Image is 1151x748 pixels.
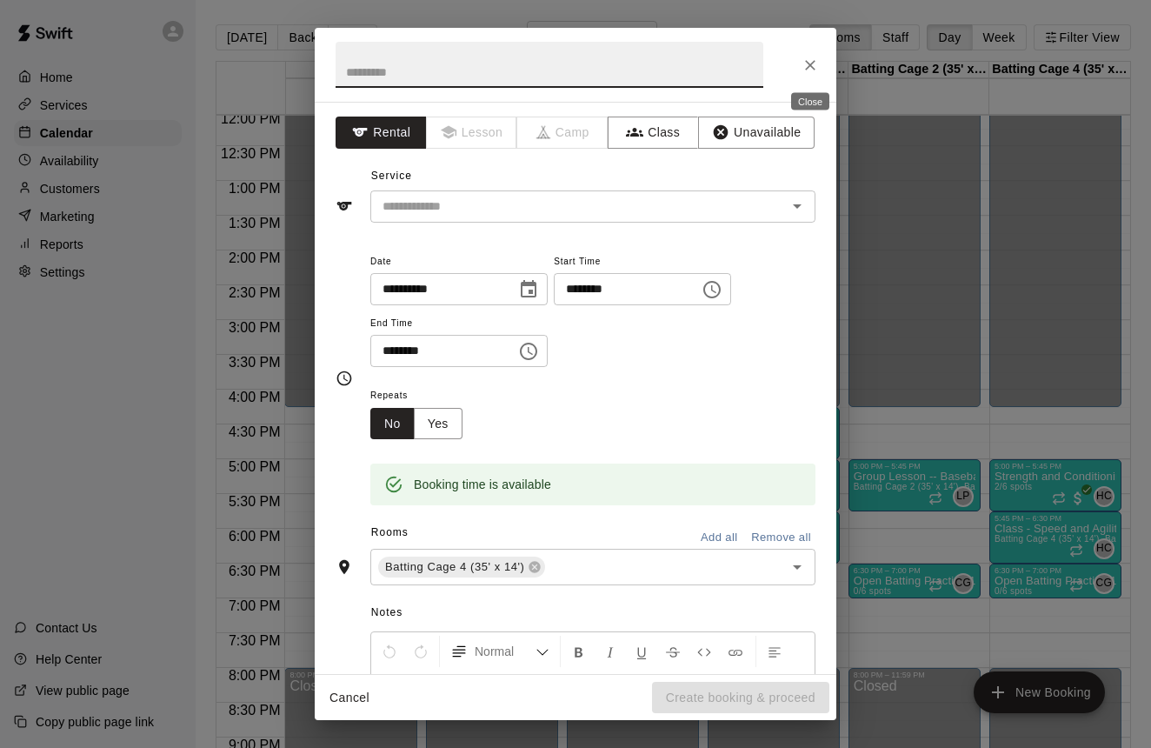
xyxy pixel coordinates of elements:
button: Remove all [747,524,815,551]
button: Center Align [375,667,404,698]
button: Class [608,117,699,149]
span: Rooms [371,526,409,538]
button: Close [795,50,826,81]
button: Insert Code [689,636,719,667]
button: Choose date, selected date is Aug 21, 2025 [511,272,546,307]
button: Insert Link [721,636,750,667]
span: Repeats [370,384,476,408]
button: Format Bold [564,636,594,667]
span: Lessons must be created in the Services page first [427,117,518,149]
span: End Time [370,312,548,336]
button: Format Underline [627,636,656,667]
button: Right Align [406,667,436,698]
span: Date [370,250,548,274]
span: Normal [475,643,536,660]
button: Open [785,194,809,218]
button: Choose time, selected time is 4:30 PM [695,272,729,307]
button: Undo [375,636,404,667]
span: Service [371,170,412,182]
div: Batting Cage 4 (35' x 14') [378,557,545,578]
button: Format Italics [595,636,625,667]
span: Batting Cage 4 (35' x 14') [378,558,531,576]
svg: Timing [336,370,353,387]
button: Justify Align [437,667,467,698]
span: Start Time [554,250,731,274]
button: No [370,408,415,440]
span: Notes [371,599,815,627]
button: Open [785,555,809,579]
button: Redo [406,636,436,667]
button: Formatting Options [443,636,556,667]
button: Left Align [760,636,789,667]
div: Booking time is available [414,469,551,500]
svg: Service [336,197,353,215]
button: Cancel [322,682,377,714]
button: Add all [691,524,747,551]
button: Yes [414,408,462,440]
button: Format Strikethrough [658,636,688,667]
span: Camps can only be created in the Services page [517,117,609,149]
button: Choose time, selected time is 5:00 PM [511,334,546,369]
div: Close [791,93,829,110]
div: outlined button group [370,408,462,440]
button: Unavailable [698,117,815,149]
svg: Rooms [336,558,353,576]
button: Rental [336,117,427,149]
